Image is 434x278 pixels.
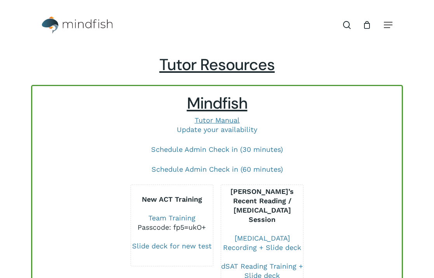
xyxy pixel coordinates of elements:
[132,242,212,250] a: Slide deck for new test
[31,11,403,40] header: Main Menu
[187,93,248,114] span: Mindfish
[159,55,275,75] span: Tutor Resources
[384,21,392,29] a: Navigation Menu
[131,223,213,232] div: Passcode: fp5=ukO+
[148,214,195,222] a: Team Training
[223,234,301,252] a: [MEDICAL_DATA] Recording + Slide deck
[142,195,202,203] b: New ACT Training
[363,21,371,29] a: Cart
[151,145,283,153] a: Schedule Admin Check in (30 minutes)
[230,187,294,223] b: [PERSON_NAME]’s Recent Reading / [MEDICAL_DATA] Session
[195,116,240,124] a: Tutor Manual
[152,165,283,173] a: Schedule Admin Check in (60 minutes)
[177,125,257,134] a: Update your availability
